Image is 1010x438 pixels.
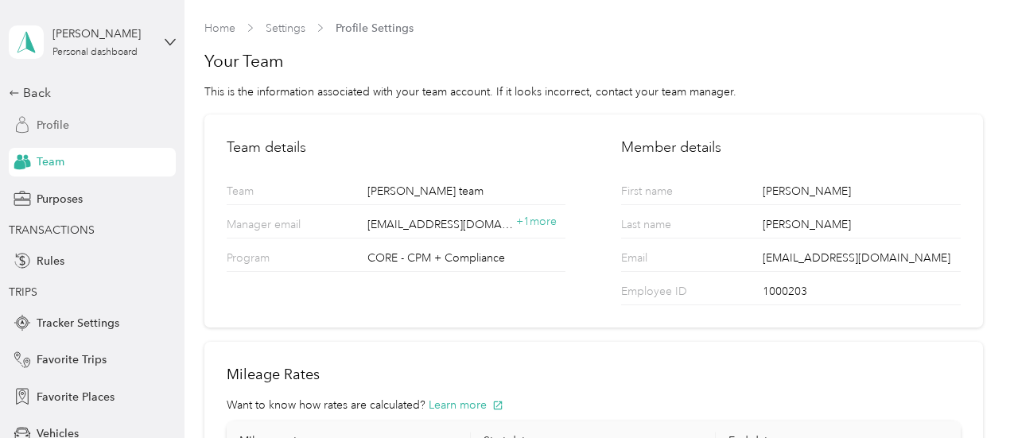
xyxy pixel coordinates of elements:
[367,250,565,271] div: CORE - CPM + Compliance
[763,183,961,204] div: [PERSON_NAME]
[621,283,744,304] p: Employee ID
[52,48,138,57] div: Personal dashboard
[37,315,119,331] span: Tracker Settings
[266,21,305,35] a: Settings
[204,50,983,72] h1: Your Team
[9,223,95,237] span: TRANSACTIONS
[336,20,414,37] span: Profile Settings
[227,216,349,238] p: Manager email
[621,137,960,158] h2: Member details
[37,351,107,368] span: Favorite Trips
[227,250,349,271] p: Program
[204,21,235,35] a: Home
[367,183,565,204] div: [PERSON_NAME] team
[9,83,168,103] div: Back
[37,253,64,269] span: Rules
[516,215,557,228] span: + 1 more
[763,283,961,304] div: 1000203
[367,216,516,233] span: [EMAIL_ADDRESS][DOMAIN_NAME]
[204,83,983,100] div: This is the information associated with your team account. If it looks incorrect, contact your te...
[429,397,503,413] button: Learn more
[37,153,64,170] span: Team
[621,250,744,271] p: Email
[621,216,744,238] p: Last name
[227,137,565,158] h2: Team details
[9,285,37,299] span: TRIPS
[227,364,961,386] h2: Mileage Rates
[621,183,744,204] p: First name
[763,216,961,238] div: [PERSON_NAME]
[227,183,349,204] p: Team
[37,191,83,207] span: Purposes
[763,250,961,271] div: [EMAIL_ADDRESS][DOMAIN_NAME]
[921,349,1010,438] iframe: Everlance-gr Chat Button Frame
[52,25,152,42] div: [PERSON_NAME]
[227,397,961,413] div: Want to know how rates are calculated?
[37,389,115,405] span: Favorite Places
[37,117,69,134] span: Profile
